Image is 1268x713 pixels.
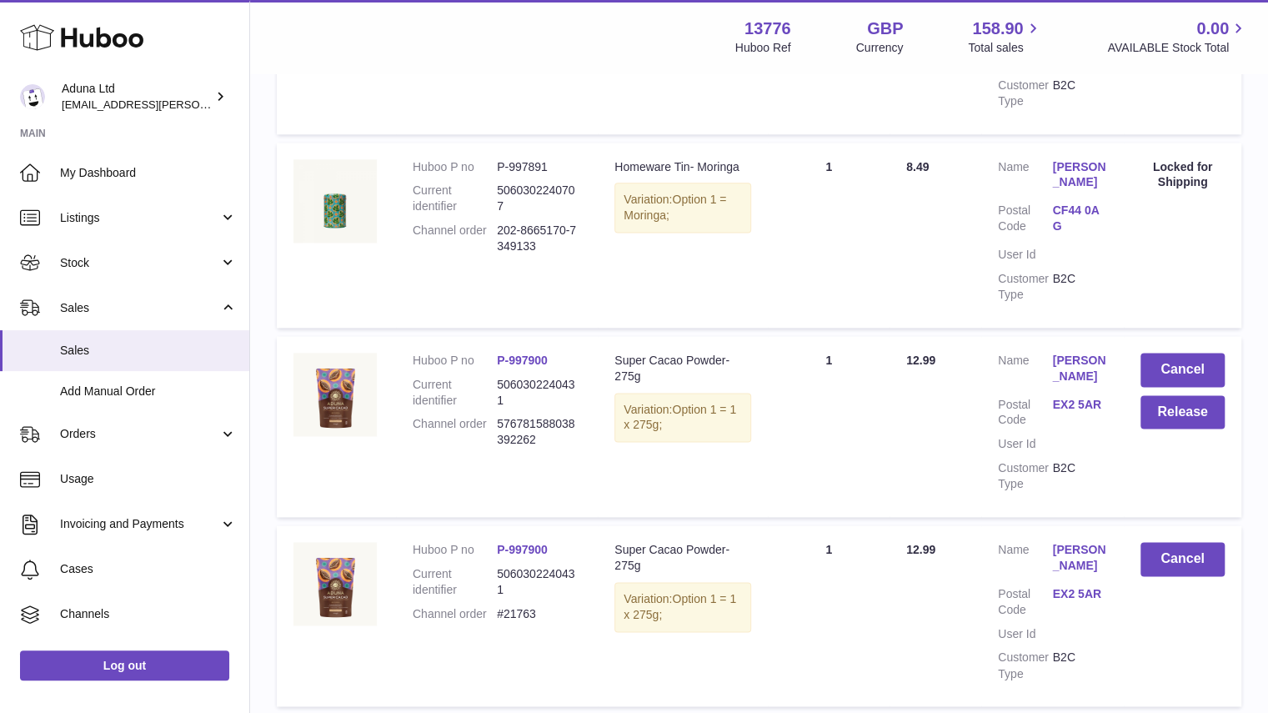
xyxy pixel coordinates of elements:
[413,542,497,558] dt: Huboo P no
[1052,271,1106,303] dd: B2C
[614,393,751,443] div: Variation:
[293,353,377,436] img: SUPER-CACAO-POWDER-POUCH-FOP-CHALK.jpg
[1140,353,1225,387] button: Cancel
[614,542,751,574] div: Super Cacao Powder- 275g
[998,626,1052,642] dt: User Id
[60,561,237,577] span: Cases
[624,403,736,432] span: Option 1 = 1 x 275g;
[20,84,45,109] img: deborahe.kamara@aduna.com
[1107,40,1248,56] span: AVAILABLE Stock Total
[906,354,935,367] span: 12.99
[998,436,1052,452] dt: User Id
[1140,542,1225,576] button: Cancel
[60,343,237,359] span: Sales
[62,98,424,111] span: [EMAIL_ADDRESS][PERSON_NAME][PERSON_NAME][DOMAIN_NAME]
[906,160,929,173] span: 8.49
[497,377,581,409] dd: 5060302240431
[60,471,237,487] span: Usage
[867,18,903,40] strong: GBP
[998,460,1052,492] dt: Customer Type
[497,223,581,254] dd: 202-8665170-7349133
[768,336,890,517] td: 1
[998,203,1052,239] dt: Postal Code
[20,650,229,680] a: Log out
[998,397,1052,429] dt: Postal Code
[497,566,581,598] dd: 5060302240431
[998,247,1052,263] dt: User Id
[497,159,581,175] dd: P-997891
[906,543,935,556] span: 12.99
[998,159,1052,195] dt: Name
[497,416,581,448] dd: 576781588038392262
[1052,460,1106,492] dd: B2C
[1196,18,1229,40] span: 0.00
[60,606,237,622] span: Channels
[972,18,1023,40] span: 158.90
[293,542,377,625] img: SUPER-CACAO-POWDER-POUCH-FOP-CHALK.jpg
[998,353,1052,389] dt: Name
[413,566,497,598] dt: Current identifier
[998,586,1052,618] dt: Postal Code
[1052,159,1106,191] a: [PERSON_NAME]
[413,377,497,409] dt: Current identifier
[497,543,548,556] a: P-997900
[1140,395,1225,429] button: Release
[744,18,791,40] strong: 13776
[998,78,1052,109] dt: Customer Type
[1052,542,1106,574] a: [PERSON_NAME]
[998,650,1052,681] dt: Customer Type
[497,354,548,367] a: P-997900
[60,255,219,271] span: Stock
[624,193,726,222] span: Option 1 = Moringa;
[413,223,497,254] dt: Channel order
[413,353,497,369] dt: Huboo P no
[614,183,751,233] div: Variation:
[1107,18,1248,56] a: 0.00 AVAILABLE Stock Total
[1052,586,1106,602] a: EX2 5AR
[60,426,219,442] span: Orders
[768,143,890,328] td: 1
[856,40,904,56] div: Currency
[413,606,497,622] dt: Channel order
[1140,159,1225,191] div: Locked for Shipping
[614,159,751,175] div: Homeware Tin- Moringa
[968,40,1042,56] span: Total sales
[60,165,237,181] span: My Dashboard
[998,271,1052,303] dt: Customer Type
[60,384,237,399] span: Add Manual Order
[1052,397,1106,413] a: EX2 5AR
[768,525,890,706] td: 1
[1052,203,1106,234] a: CF44 0AG
[968,18,1042,56] a: 158.90 Total sales
[413,183,497,214] dt: Current identifier
[60,210,219,226] span: Listings
[614,582,751,632] div: Variation:
[62,81,212,113] div: Aduna Ltd
[1052,78,1106,109] dd: B2C
[614,353,751,384] div: Super Cacao Powder- 275g
[60,516,219,532] span: Invoicing and Payments
[413,416,497,448] dt: Channel order
[293,159,377,243] img: 137761723637422.jpg
[497,606,581,622] dd: #21763
[998,542,1052,578] dt: Name
[1052,650,1106,681] dd: B2C
[624,592,736,621] span: Option 1 = 1 x 275g;
[1052,353,1106,384] a: [PERSON_NAME]
[60,300,219,316] span: Sales
[413,159,497,175] dt: Huboo P no
[735,40,791,56] div: Huboo Ref
[497,183,581,214] dd: 5060302240707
